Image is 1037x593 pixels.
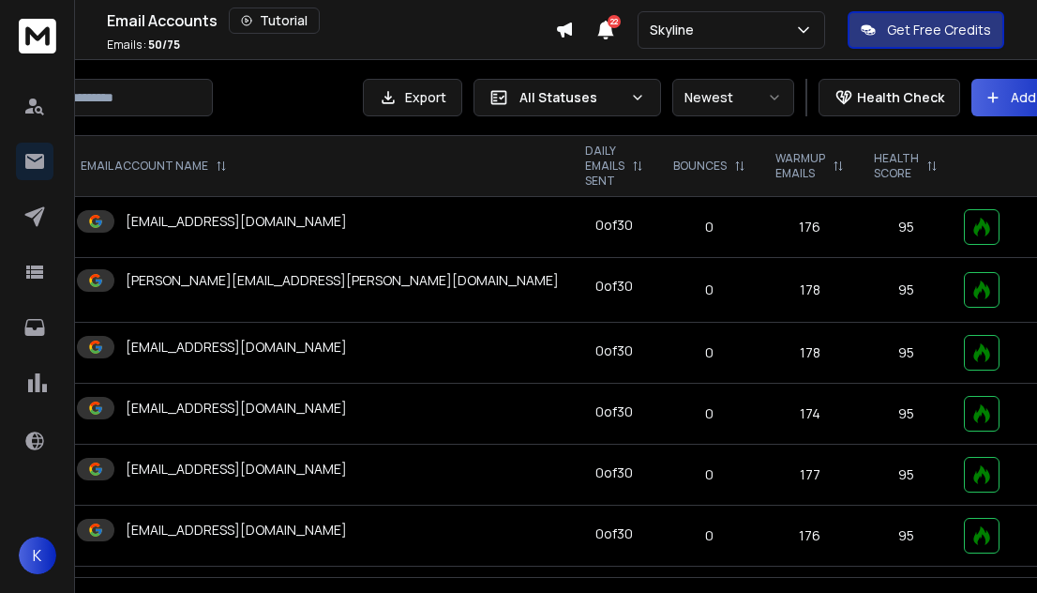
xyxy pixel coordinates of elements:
button: Get Free Credits [848,11,1004,49]
p: All Statuses [519,88,623,107]
button: K [19,537,56,574]
td: 178 [760,258,859,323]
td: 95 [859,506,953,567]
td: 176 [760,506,859,567]
div: 0 of 30 [595,525,633,543]
p: [EMAIL_ADDRESS][DOMAIN_NAME] [126,460,347,479]
p: BOUNCES [673,159,727,174]
span: 50 / 75 [148,37,180,53]
p: HEALTH SCORE [874,151,919,181]
p: [PERSON_NAME][EMAIL_ADDRESS][PERSON_NAME][DOMAIN_NAME] [126,271,559,290]
div: 0 of 30 [595,403,633,421]
div: Email Accounts [107,8,555,34]
p: 0 [669,526,749,545]
div: 0 of 30 [595,464,633,482]
p: Emails : [107,38,180,53]
td: 95 [859,197,953,258]
td: 174 [760,384,859,445]
p: WARMUP EMAILS [775,151,825,181]
td: 95 [859,258,953,323]
div: 0 of 30 [595,277,633,296]
td: 176 [760,197,859,258]
p: 0 [669,281,749,299]
span: 22 [608,15,621,28]
p: [EMAIL_ADDRESS][DOMAIN_NAME] [126,338,347,357]
p: [EMAIL_ADDRESS][DOMAIN_NAME] [126,212,347,231]
td: 95 [859,384,953,445]
p: DAILY EMAILS SENT [585,144,624,189]
td: 178 [760,323,859,384]
div: EMAIL ACCOUNT NAME [81,159,227,174]
td: 177 [760,445,859,506]
p: Get Free Credits [887,21,991,39]
p: [EMAIL_ADDRESS][DOMAIN_NAME] [126,399,347,418]
td: 95 [859,323,953,384]
button: Newest [672,79,794,116]
td: 95 [859,445,953,506]
p: Skyline [650,21,701,39]
p: 0 [669,218,749,236]
p: 0 [669,343,749,362]
div: 0 of 30 [595,342,633,360]
p: Health Check [857,88,944,107]
p: 0 [669,465,749,484]
p: [EMAIL_ADDRESS][DOMAIN_NAME] [126,521,347,540]
p: 0 [669,404,749,423]
button: Health Check [819,79,960,116]
div: 0 of 30 [595,216,633,235]
button: Tutorial [229,8,320,34]
button: Export [363,79,462,116]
